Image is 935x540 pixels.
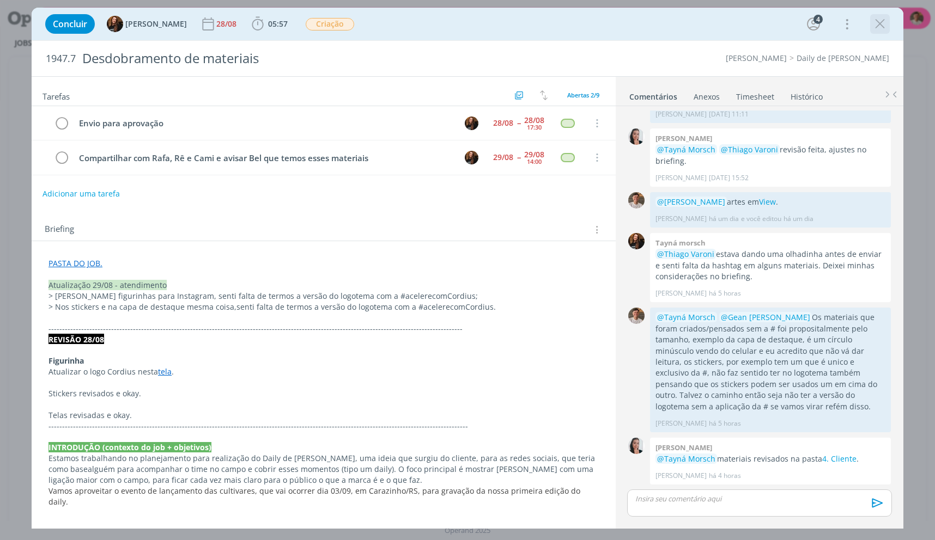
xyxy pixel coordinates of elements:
a: tela [158,366,172,377]
span: há um dia [784,214,813,224]
div: 4 [813,15,823,24]
span: -- [517,154,520,161]
img: arrow-down-up.svg [540,90,548,100]
strong: REVISÃO 28/08 [48,334,104,345]
b: [PERSON_NAME] [655,133,712,143]
p: Estamos trabalhando no planejamento para realização do Daily de [PERSON_NAME], uma ideia que surg... [48,453,599,486]
p: Stickers revisados e okay. [48,388,599,399]
span: há 4 horas [709,471,741,481]
div: Compartilhar com Rafa, Rê e Cami e avisar Bel que temos esses materiais [74,151,454,165]
a: View [759,197,776,207]
span: @Gean [PERSON_NAME] [721,312,810,322]
button: T [463,149,479,165]
button: T[PERSON_NAME] [107,16,187,32]
span: Tarefas [42,89,70,102]
div: 28/08 [493,119,513,127]
p: Atualizar o logo Cordius nesta . [48,366,599,377]
p: Durante o processo de penso do projeto e criação do nome/logotema, entendemos a necessidade de te... [48,518,599,539]
p: -------------------------------------------------------------------------------------------------... [48,421,599,432]
p: [PERSON_NAME] [655,109,707,119]
div: 17:30 [527,124,542,130]
p: Os materiais que foram criados/pensados sem a # foi propositalmente pelo tamanho, exemplo da capa... [655,312,885,412]
a: Daily de [PERSON_NAME] [797,53,889,63]
p: Telas revisadas e okay. [48,410,599,421]
p: [PERSON_NAME] [655,419,707,428]
span: alguém para acompanhar o time no campo e cobrir esses momentos (tipo um daily). O foco principal ... [48,464,596,485]
div: Desdobramento de materiais [78,45,533,72]
span: -- [517,119,520,127]
div: Envio para aprovação [74,116,454,130]
div: 14:00 [527,158,542,164]
b: [PERSON_NAME] [655,443,712,452]
span: @[PERSON_NAME] [657,197,725,207]
span: Briefing [45,223,74,237]
a: Histórico [790,87,823,102]
span: @Thiago Varoni [721,144,778,155]
span: [DATE] 11:11 [709,109,749,119]
span: @Tayná Morsch [657,312,715,322]
span: [PERSON_NAME] [125,20,187,28]
span: -------------------------------------------------------------------------------------------------... [48,323,463,334]
a: PASTA DO JOB. [48,258,102,268]
span: há 5 horas [709,419,741,428]
p: > [PERSON_NAME] figurinhas para Instagram, senti falta de termos a versão do logotema com a #acel... [48,291,599,302]
p: > Nos stickers e na capa de destaque mesma coisa, [48,302,599,312]
a: 4. Cliente [822,453,857,464]
p: materiais revisados na pasta . [655,453,885,464]
span: @Tayná Morsch [657,144,715,155]
span: Concluir [53,20,87,28]
div: Anexos [694,91,720,102]
img: T [628,192,645,208]
p: estava dando uma olhadinha antes de enviar e senti falta da hashtag em alguns materiais. Deixei m... [655,249,885,282]
div: 29/08 [524,151,544,158]
p: [PERSON_NAME] [655,173,707,183]
button: Criação [305,17,355,31]
button: 4 [805,15,822,33]
b: Tayná morsch [655,238,706,248]
button: 05:57 [249,15,290,33]
p: revisão feita, ajustes no briefing. [655,144,885,167]
span: @Tayná Morsch [657,453,715,464]
span: Abertas 2/9 [567,91,599,99]
span: 1947.7 [46,53,76,65]
img: C [628,438,645,454]
span: Atualização 29/08 - atendimento [48,280,167,290]
a: [PERSON_NAME] [726,53,787,63]
span: há um dia [709,214,739,224]
img: T [465,116,478,130]
button: Adicionar uma tarefa [42,184,120,204]
button: Concluir [45,14,95,34]
span: senti falta de termos a versão do logotema com a #acelerecomCordius. [236,302,496,312]
img: T [628,233,645,249]
span: 05:57 [268,19,288,29]
span: [DATE] 15:52 [709,173,749,183]
a: Comentários [629,87,678,102]
p: artes em . [655,197,885,207]
span: e você editou [741,214,781,224]
p: [PERSON_NAME] [655,471,707,481]
strong: INTRODUÇÃO (contexto do job + objetivos) [48,442,211,452]
button: T [463,115,479,131]
a: Timesheet [736,87,775,102]
img: T [628,308,645,324]
strong: Figurinha [48,355,84,366]
div: 29/08 [493,154,513,161]
span: Criação [306,18,354,30]
span: @Thiago Varoni [657,249,714,259]
img: T [107,16,123,32]
span: há 5 horas [709,289,741,298]
div: 28/08 [524,116,544,124]
p: [PERSON_NAME] [655,289,707,298]
img: C [628,128,645,145]
span: Vamos aproveitar o evento de lançamento das cultivares, que vai ocorrer dia 03/09, em Carazinho/R... [48,486,582,507]
div: 28/08 [216,20,239,28]
img: T [465,151,478,164]
p: [PERSON_NAME] [655,214,707,224]
div: dialog [32,8,903,529]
